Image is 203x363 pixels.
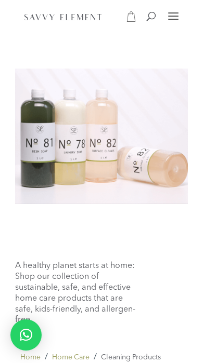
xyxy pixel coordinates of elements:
[15,261,139,326] p: A healthy planet starts at home: Shop our collection of sustainable, safe, and effective home car...
[52,354,90,361] span: Home Care
[101,354,161,361] span: Cleaning Products
[15,69,188,204] img: shop home care products
[22,11,104,22] img: SavvyElement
